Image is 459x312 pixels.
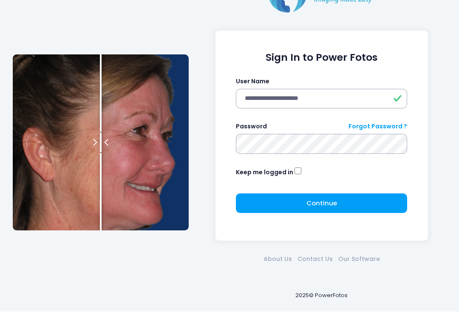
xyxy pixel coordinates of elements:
label: Keep me logged in [236,168,293,177]
label: User Name [236,77,269,86]
label: Password [236,122,267,131]
a: Forgot Password ? [348,122,407,131]
a: Our Software [335,255,382,264]
a: About Us [261,255,295,264]
a: Contact Us [295,255,335,264]
span: Continue [306,199,337,208]
h1: Sign In to Power Fotos [236,52,407,64]
button: Continue [236,194,407,213]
